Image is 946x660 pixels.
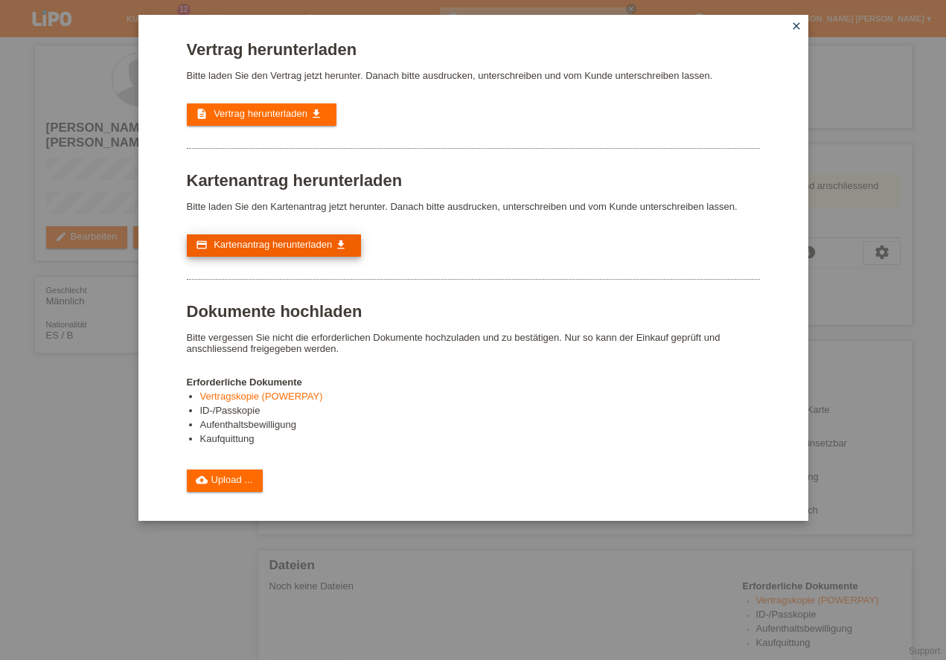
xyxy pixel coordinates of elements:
p: Bitte laden Sie den Vertrag jetzt herunter. Danach bitte ausdrucken, unterschreiben und vom Kunde... [187,70,760,81]
span: Kartenantrag herunterladen [214,239,332,250]
a: description Vertrag herunterladen get_app [187,103,336,126]
i: cloud_upload [196,474,208,486]
i: description [196,108,208,120]
h1: Dokumente hochladen [187,302,760,321]
p: Bitte laden Sie den Kartenantrag jetzt herunter. Danach bitte ausdrucken, unterschreiben und vom ... [187,201,760,212]
i: get_app [335,239,347,251]
span: Vertrag herunterladen [214,108,307,119]
li: Kaufquittung [200,433,760,447]
a: close [787,19,806,36]
li: Aufenthaltsbewilligung [200,419,760,433]
h4: Erforderliche Dokumente [187,377,760,388]
h1: Vertrag herunterladen [187,40,760,59]
a: Vertragskopie (POWERPAY) [200,391,323,402]
a: cloud_uploadUpload ... [187,470,263,492]
h1: Kartenantrag herunterladen [187,171,760,190]
li: ID-/Passkopie [200,405,760,419]
p: Bitte vergessen Sie nicht die erforderlichen Dokumente hochzuladen und zu bestätigen. Nur so kann... [187,332,760,354]
a: credit_card Kartenantrag herunterladen get_app [187,234,361,257]
i: credit_card [196,239,208,251]
i: close [790,20,802,32]
i: get_app [310,108,322,120]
